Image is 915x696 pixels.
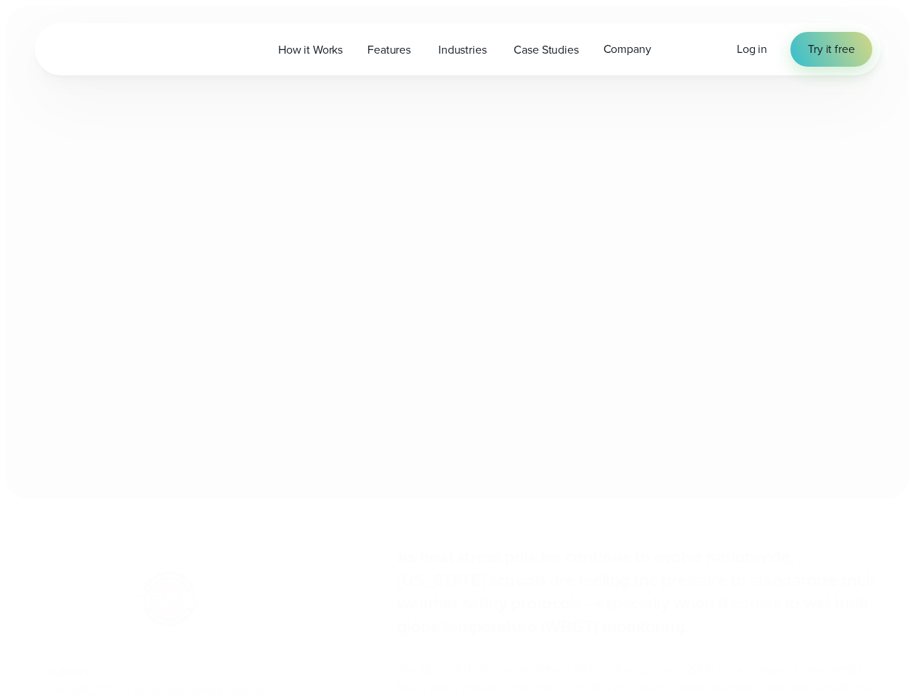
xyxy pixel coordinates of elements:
[367,41,411,59] span: Features
[438,41,486,59] span: Industries
[737,41,767,57] span: Log in
[790,32,872,67] a: Try it free
[808,41,854,58] span: Try it free
[514,41,578,59] span: Case Studies
[266,35,355,65] a: How it Works
[501,35,590,65] a: Case Studies
[737,41,767,58] a: Log in
[603,41,651,58] span: Company
[278,41,343,59] span: How it Works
